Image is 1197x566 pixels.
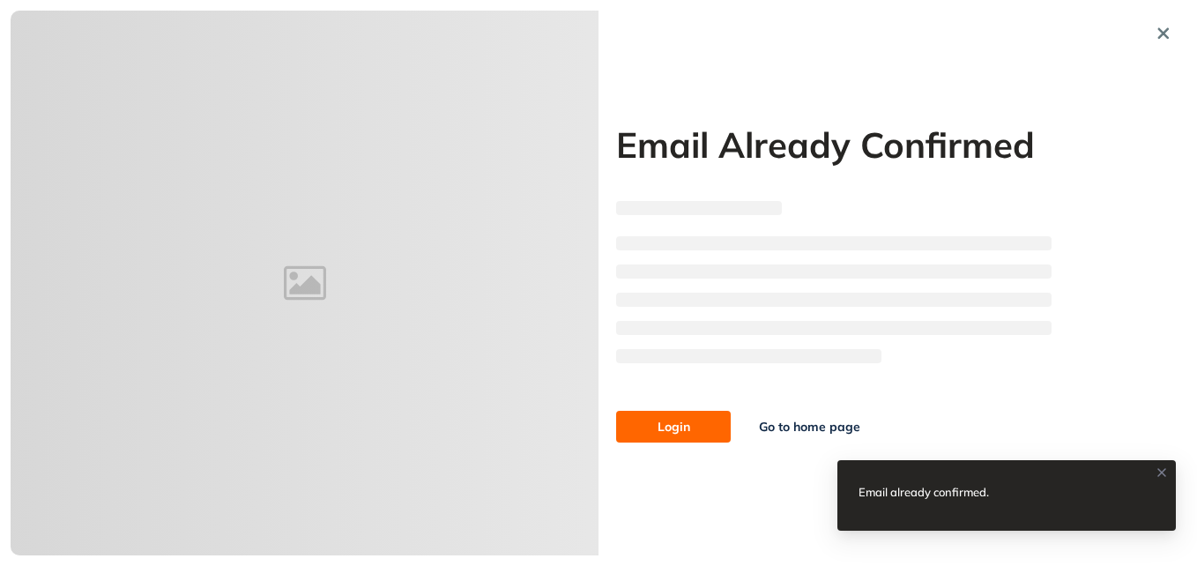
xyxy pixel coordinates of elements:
div: Email already confirmed. [859,481,1010,503]
span: Login [658,417,690,436]
h2: Email Already Confirmed [616,123,1052,166]
button: Go to home page [731,411,888,443]
button: Login [616,411,731,443]
span: Go to home page [759,417,860,436]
